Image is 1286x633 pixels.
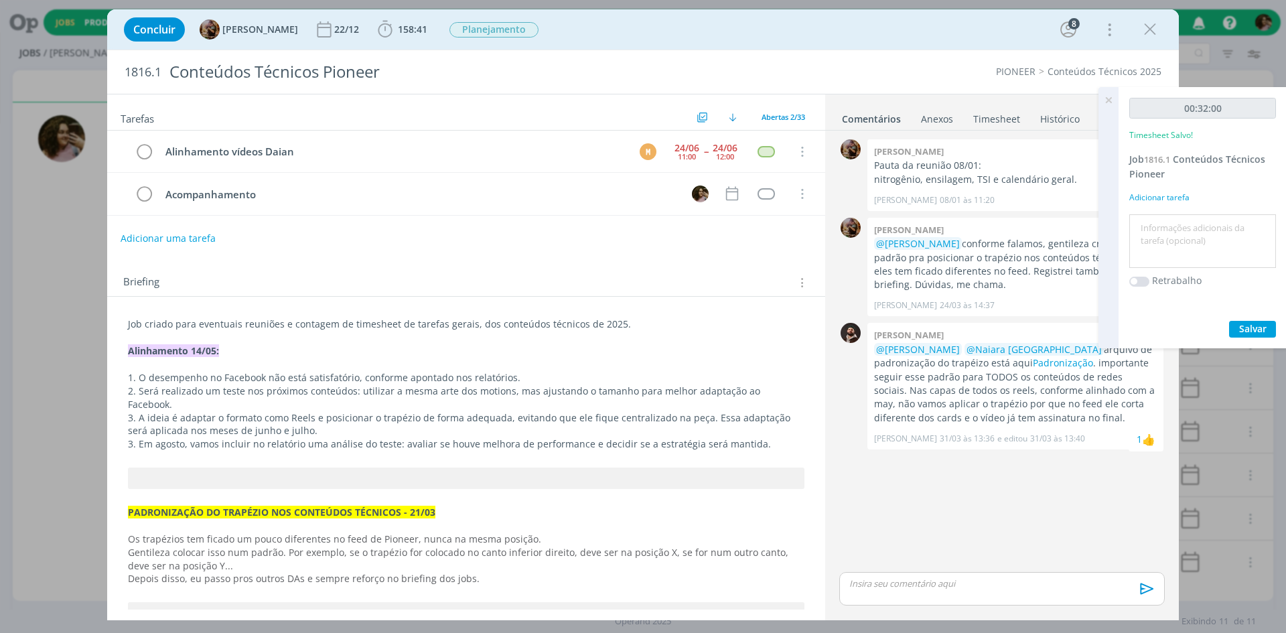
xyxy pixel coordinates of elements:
[874,299,937,311] p: [PERSON_NAME]
[996,65,1035,78] a: PIONEER
[1129,192,1276,204] div: Adicionar tarefa
[1129,153,1265,180] span: Conteúdos Técnicos Pioneer
[874,159,1157,172] p: Pauta da reunião 08/01:
[997,433,1027,445] span: e editou
[841,139,861,159] img: A
[940,194,995,206] span: 08/01 às 11:20
[874,145,944,157] b: [PERSON_NAME]
[874,237,1157,292] p: conforme falamos, gentileza criar um padrão pra posicionar o trapézio nos conteúdos técnicos, poi...
[1033,356,1093,369] a: Padronização
[159,186,679,203] div: Acompanhamento
[713,143,737,153] div: 24/06
[940,299,995,311] span: 24/03 às 14:37
[125,65,161,80] span: 1816.1
[449,22,539,38] span: Planejamento
[120,226,216,251] button: Adicionar uma tarefa
[704,147,708,156] span: --
[200,19,220,40] img: A
[1142,431,1155,447] div: Naiara Brasil
[1152,273,1202,287] label: Retrabalho
[973,107,1021,126] a: Timesheet
[374,19,431,40] button: 158:41
[449,21,539,38] button: Planejamento
[690,184,710,204] button: N
[1068,18,1080,29] div: 8
[1129,153,1265,180] a: Job1816.1Conteúdos Técnicos Pioneer
[874,173,1157,186] p: nitrogênio, ensilagem, TSI e calendário geral.
[128,318,804,331] p: Job criado para eventuais reuniões e contagem de timesheet de tarefas gerais, dos conteúdos técni...
[128,546,791,572] span: Gentileza colocar isso num padrão. Por exemplo, se o trapézio for colocado no canto inferior dire...
[1040,107,1080,126] a: Histórico
[874,433,937,445] p: [PERSON_NAME]
[123,274,159,291] span: Briefing
[107,9,1179,620] div: dialog
[841,323,861,343] img: D
[1137,432,1142,446] div: 1
[692,186,709,202] img: N
[762,112,805,122] span: Abertas 2/33
[334,25,362,34] div: 22/12
[874,224,944,236] b: [PERSON_NAME]
[674,143,699,153] div: 24/06
[1030,433,1085,445] span: 31/03 às 13:40
[967,343,1102,356] span: @Naiara [GEOGRAPHIC_DATA]
[640,143,656,160] div: M
[159,143,627,160] div: Alinhamento vídeos Daian
[874,329,944,341] b: [PERSON_NAME]
[678,153,696,160] div: 11:00
[874,194,937,206] p: [PERSON_NAME]
[128,506,435,518] strong: PADRONIZAÇÃO DO TRAPÉZIO NOS CONTEÚDOS TÉCNICOS - 21/03
[729,113,737,121] img: arrow-down.svg
[128,411,804,438] p: 3. A ideia é adaptar o formato como Reels e posicionar o trapézio de forma adequada, evitando que...
[921,113,953,126] div: Anexos
[124,17,185,42] button: Concluir
[128,437,804,451] p: 3. Em agosto, vamos incluir no relatório uma análise do teste: avaliar se houve melhora de perfor...
[1144,153,1170,165] span: 1816.1
[1229,321,1276,338] button: Salvar
[128,371,804,384] p: 1. O desempenho no Facebook não está satisfatório, conforme apontado nos relatórios.
[876,343,960,356] span: @[PERSON_NAME]
[128,384,804,411] p: 2. Será realizado um teste nos próximos conteúdos: utilizar a mesma arte dos motions, mas ajustan...
[638,141,658,161] button: M
[398,23,427,36] span: 158:41
[1239,322,1267,335] span: Salvar
[128,344,219,357] strong: Alinhamento 14/05:
[128,572,480,585] span: Depois disso, eu passo pros outros DAs e sempre reforço no briefing dos jobs.
[841,107,902,126] a: Comentários
[121,109,154,125] span: Tarefas
[200,19,298,40] button: A[PERSON_NAME]
[841,218,861,238] img: A
[1058,19,1079,40] button: 8
[876,237,960,250] span: @[PERSON_NAME]
[716,153,734,160] div: 12:00
[164,56,724,88] div: Conteúdos Técnicos Pioneer
[133,24,175,35] span: Concluir
[940,433,995,445] span: 31/03 às 13:36
[128,533,541,545] span: Os trapézios tem ficado um pouco diferentes no feed de Pioneer, nunca na mesma posição.
[1048,65,1161,78] a: Conteúdos Técnicos 2025
[1129,129,1193,141] p: Timesheet Salvo!
[222,25,298,34] span: [PERSON_NAME]
[874,343,1157,425] p: arquivo de padronização do trapéizo está aqui . importante seguir esse padrão para TODOS os conte...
